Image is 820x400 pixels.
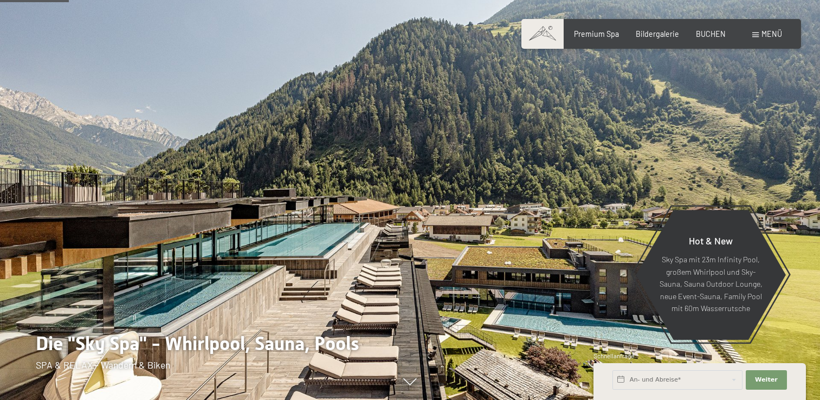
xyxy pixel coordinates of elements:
[746,370,787,390] button: Weiter
[659,254,763,315] p: Sky Spa mit 23m Infinity Pool, großem Whirlpool und Sky-Sauna, Sauna Outdoor Lounge, neue Event-S...
[574,29,619,38] a: Premium Spa
[635,209,786,340] a: Hot & New Sky Spa mit 23m Infinity Pool, großem Whirlpool und Sky-Sauna, Sauna Outdoor Lounge, ne...
[636,29,679,38] a: Bildergalerie
[696,29,726,38] a: BUCHEN
[755,376,778,384] span: Weiter
[593,352,634,359] span: Schnellanfrage
[761,29,782,38] span: Menü
[689,235,733,247] span: Hot & New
